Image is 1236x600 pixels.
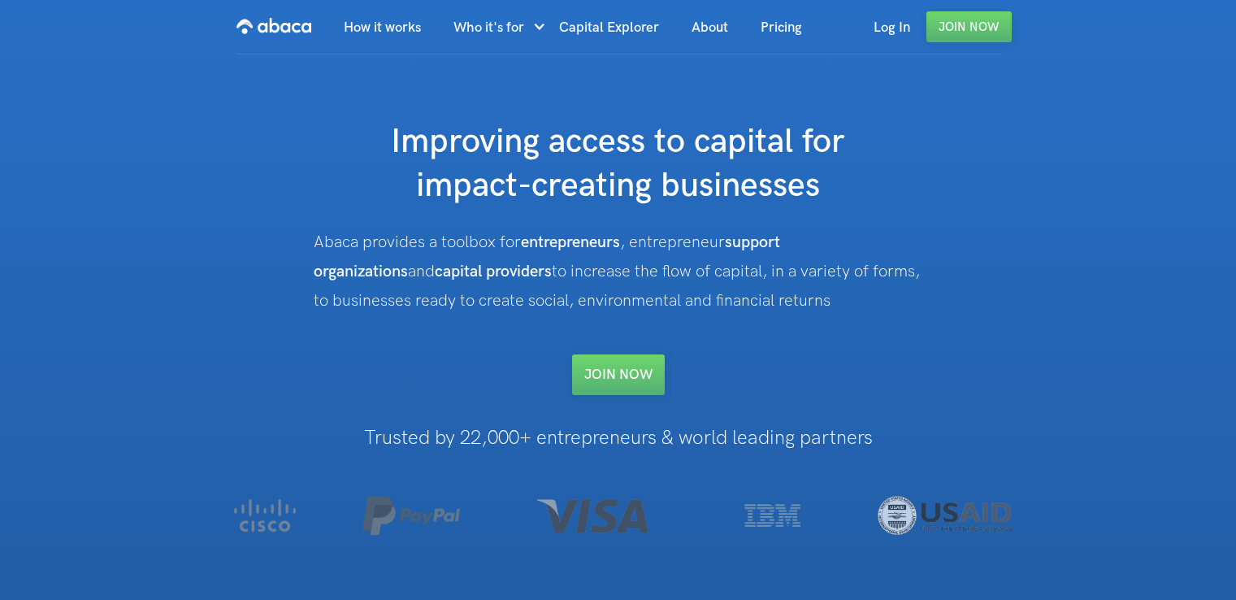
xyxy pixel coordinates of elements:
[572,354,665,395] a: Join NOW
[314,228,923,315] div: Abaca provides a toolbox for , entrepreneur and to increase the flow of capital, in a variety of ...
[293,120,943,208] h1: Improving access to capital for impact-creating businesses
[236,13,311,39] img: Abaca logo
[185,428,1051,449] h1: Trusted by 22,000+ entrepreneurs & world leading partners
[926,11,1012,42] a: Join Now
[521,233,620,252] strong: entrepreneurs
[435,262,552,281] strong: capital providers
